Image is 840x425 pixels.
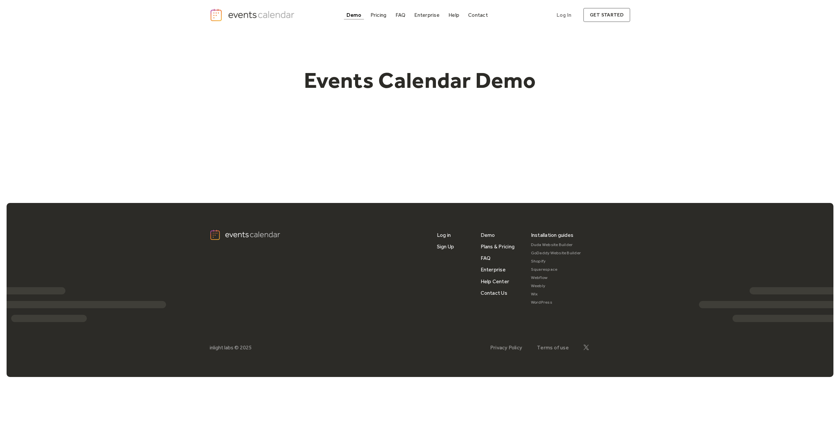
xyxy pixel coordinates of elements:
a: Shopify [531,257,581,265]
a: Pricing [368,11,389,19]
a: Demo [481,229,495,241]
a: home [210,8,297,22]
a: Duda Website Builder [531,241,581,249]
div: Installation guides [531,229,574,241]
div: 2025 [240,344,252,351]
a: Log In [550,8,578,22]
a: WordPress [531,298,581,307]
div: Pricing [371,13,387,17]
a: Contact Us [481,287,507,299]
a: Plans & Pricing [481,241,515,252]
h1: Events Calendar Demo [294,67,546,94]
a: Demo [344,11,364,19]
a: Weebly [531,282,581,290]
div: FAQ [396,13,406,17]
a: FAQ [393,11,408,19]
a: GoDaddy Website Builder [531,249,581,257]
div: inlight labs © [210,344,239,351]
a: Privacy Policy [490,344,522,351]
div: Help [448,13,459,17]
div: Enterprise [414,13,439,17]
a: get started [583,8,630,22]
a: Webflow [531,274,581,282]
div: Contact [468,13,488,17]
a: Contact [466,11,491,19]
a: Log in [437,229,451,241]
a: FAQ [481,252,491,264]
a: Terms of use [537,344,569,351]
a: Enterprise [412,11,442,19]
a: Help Center [481,276,510,287]
a: Help [446,11,462,19]
a: Enterprise [481,264,506,275]
a: Squarespace [531,265,581,274]
div: Demo [347,13,362,17]
a: Wix [531,290,581,298]
a: Sign Up [437,241,454,252]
